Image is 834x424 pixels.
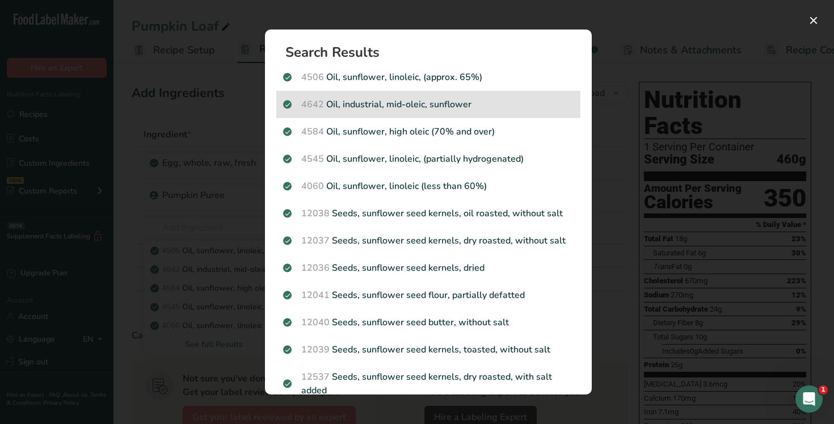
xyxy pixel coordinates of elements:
[301,71,324,83] span: 4506
[301,262,330,274] span: 12036
[283,98,574,111] p: Oil, industrial, mid-oleic, sunflower
[283,288,574,302] p: Seeds, sunflower seed flour, partially defatted
[283,207,574,220] p: Seeds, sunflower seed kernels, oil roasted, without salt
[301,289,330,301] span: 12041
[283,234,574,247] p: Seeds, sunflower seed kernels, dry roasted, without salt
[283,261,574,275] p: Seeds, sunflower seed kernels, dried
[795,385,823,413] iframe: Intercom live chat
[301,180,324,192] span: 4060
[283,125,574,138] p: Oil, sunflower, high oleic (70% and over)
[283,343,574,356] p: Seeds, sunflower seed kernels, toasted, without salt
[283,70,574,84] p: Oil, sunflower, linoleic, (approx. 65%)
[301,125,324,138] span: 4584
[283,370,574,397] p: Seeds, sunflower seed kernels, dry roasted, with salt added
[301,343,330,356] span: 12039
[301,98,324,111] span: 4642
[283,152,574,166] p: Oil, sunflower, linoleic, (partially hydrogenated)
[285,45,580,59] h1: Search Results
[819,385,828,394] span: 1
[301,371,330,383] span: 12537
[301,316,330,329] span: 12040
[301,234,330,247] span: 12037
[283,179,574,193] p: Oil, sunflower, linoleic (less than 60%)
[283,316,574,329] p: Seeds, sunflower seed butter, without salt
[301,207,330,220] span: 12038
[301,153,324,165] span: 4545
